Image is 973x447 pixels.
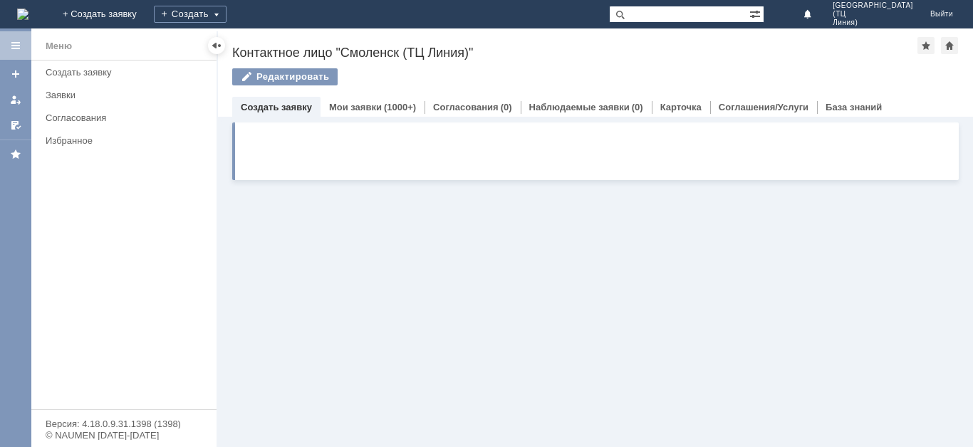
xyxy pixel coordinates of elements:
[46,419,202,428] div: Версия: 4.18.0.9.31.1398 (1398)
[384,102,416,112] div: (1000+)
[660,102,702,112] a: Карточка
[17,9,28,20] a: Перейти на домашнюю страницу
[154,6,227,23] div: Создать
[529,102,630,112] a: Наблюдаемые заявки
[719,102,808,112] a: Соглашения/Услуги
[46,90,208,100] div: Заявки
[833,19,913,27] span: Линия)
[749,6,764,20] span: Расширенный поиск
[40,84,214,106] a: Заявки
[46,431,202,440] div: © NAUMEN [DATE]-[DATE]
[46,67,208,78] div: Создать заявку
[40,61,214,83] a: Создать заявку
[4,114,27,137] a: Мои согласования
[208,37,225,54] div: Скрыть меню
[632,102,643,112] div: (0)
[941,37,958,54] div: Сделать домашней страницей
[329,102,382,112] a: Мои заявки
[40,107,214,129] a: Согласования
[433,102,499,112] a: Согласования
[833,1,913,10] span: [GEOGRAPHIC_DATA]
[46,112,208,123] div: Согласования
[46,135,192,146] div: Избранное
[4,88,27,111] a: Мои заявки
[917,37,935,54] div: Добавить в избранное
[17,9,28,20] img: logo
[4,63,27,85] a: Создать заявку
[46,38,72,55] div: Меню
[232,46,917,60] div: Контактное лицо "Смоленск (ТЦ Линия)"
[833,10,913,19] span: (ТЦ
[241,102,312,112] a: Создать заявку
[826,102,882,112] a: База знаний
[501,102,512,112] div: (0)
